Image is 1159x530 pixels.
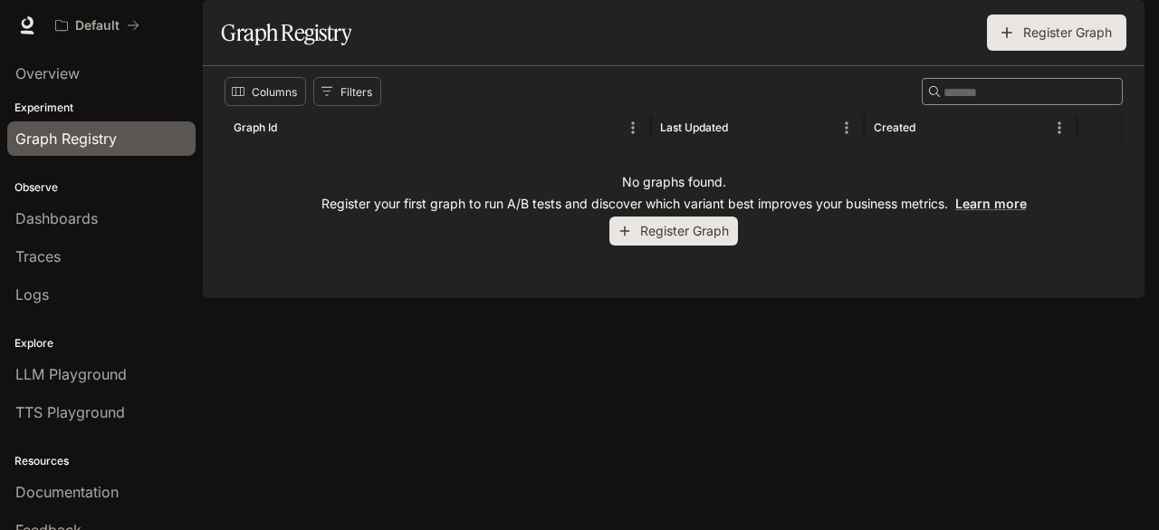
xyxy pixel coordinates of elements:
[955,196,1027,211] a: Learn more
[75,18,120,34] p: Default
[917,114,944,141] button: Sort
[874,120,915,134] div: Created
[313,77,381,106] button: Show filters
[1046,114,1073,141] button: Menu
[47,7,148,43] button: All workspaces
[660,120,728,134] div: Last Updated
[609,217,738,246] button: Register Graph
[730,114,757,141] button: Sort
[321,195,1027,213] p: Register your first graph to run A/B tests and discover which variant best improves your business...
[225,77,306,106] button: Select columns
[922,78,1123,105] div: Search
[234,120,277,134] div: Graph Id
[622,173,726,191] p: No graphs found.
[279,114,306,141] button: Sort
[833,114,860,141] button: Menu
[619,114,647,141] button: Menu
[987,14,1126,51] button: Register Graph
[221,14,351,51] h1: Graph Registry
